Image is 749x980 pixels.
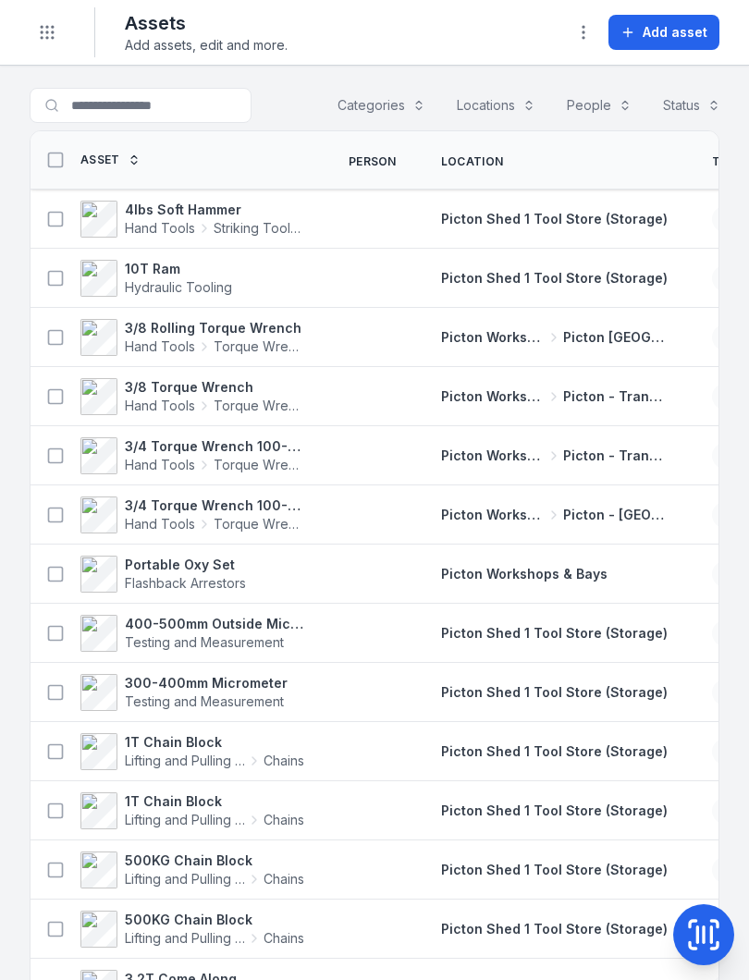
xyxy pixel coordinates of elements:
[441,684,668,700] span: Picton Shed 1 Tool Store (Storage)
[80,556,246,593] a: Portable Oxy SetFlashback Arrestors
[441,802,668,820] a: Picton Shed 1 Tool Store (Storage)
[563,506,668,524] span: Picton - [GEOGRAPHIC_DATA]
[125,556,246,574] strong: Portable Oxy Set
[125,319,304,337] strong: 3/8 Rolling Torque Wrench
[214,456,304,474] span: Torque Wrench
[441,625,668,641] span: Picton Shed 1 Tool Store (Storage)
[80,260,232,297] a: 10T RamHydraulic Tooling
[80,674,288,711] a: 300-400mm MicrometerTesting and Measurement
[214,219,304,238] span: Striking Tools / Hammers
[125,674,288,692] strong: 300-400mm Micrometer
[125,496,304,515] strong: 3/4 Torque Wrench 100-600 ft/lbs 447
[643,23,707,42] span: Add asset
[441,565,608,583] a: Picton Workshops & Bays
[125,870,245,888] span: Lifting and Pulling Tools
[441,328,546,347] span: Picton Workshops & Bays
[563,387,668,406] span: Picton - Transmission Bay
[441,743,668,759] span: Picton Shed 1 Tool Store (Storage)
[125,575,246,591] span: Flashback Arrestors
[563,328,668,347] span: Picton [GEOGRAPHIC_DATA]
[445,88,547,123] button: Locations
[441,447,546,465] span: Picton Workshops & Bays
[80,496,304,533] a: 3/4 Torque Wrench 100-600 ft/lbs 447Hand ToolsTorque Wrench
[441,920,668,938] a: Picton Shed 1 Tool Store (Storage)
[441,210,668,228] a: Picton Shed 1 Tool Store (Storage)
[264,811,304,829] span: Chains
[125,792,304,811] strong: 1T Chain Block
[441,269,668,288] a: Picton Shed 1 Tool Store (Storage)
[125,337,195,356] span: Hand Tools
[608,15,719,50] button: Add asset
[555,88,644,123] button: People
[30,15,65,50] button: Toggle navigation
[80,201,304,238] a: 4lbs Soft HammerHand ToolsStriking Tools / Hammers
[441,328,668,347] a: Picton Workshops & BaysPicton [GEOGRAPHIC_DATA]
[80,851,304,888] a: 500KG Chain BlockLifting and Pulling ToolsChains
[441,270,668,286] span: Picton Shed 1 Tool Store (Storage)
[80,733,304,770] a: 1T Chain BlockLifting and Pulling ToolsChains
[441,566,608,582] span: Picton Workshops & Bays
[125,929,245,948] span: Lifting and Pulling Tools
[80,911,304,948] a: 500KG Chain BlockLifting and Pulling ToolsChains
[563,447,668,465] span: Picton - Transmission Bay
[441,861,668,879] a: Picton Shed 1 Tool Store (Storage)
[80,437,304,474] a: 3/4 Torque Wrench 100-600 ft/lbs 0320601267Hand ToolsTorque Wrench
[651,88,732,123] button: Status
[214,337,304,356] span: Torque Wrench
[125,36,288,55] span: Add assets, edit and more.
[441,154,503,169] span: Location
[125,201,304,219] strong: 4lbs Soft Hammer
[125,10,288,36] h2: Assets
[325,88,437,123] button: Categories
[125,752,245,770] span: Lifting and Pulling Tools
[80,792,304,829] a: 1T Chain BlockLifting and Pulling ToolsChains
[125,851,304,870] strong: 500KG Chain Block
[441,742,668,761] a: Picton Shed 1 Tool Store (Storage)
[441,387,668,406] a: Picton Workshops & BaysPicton - Transmission Bay
[214,515,304,533] span: Torque Wrench
[80,153,120,167] span: Asset
[441,447,668,465] a: Picton Workshops & BaysPicton - Transmission Bay
[80,615,304,652] a: 400-500mm Outside MicrometerTesting and Measurement
[441,802,668,818] span: Picton Shed 1 Tool Store (Storage)
[125,615,304,633] strong: 400-500mm Outside Micrometer
[125,634,284,650] span: Testing and Measurement
[125,279,232,295] span: Hydraulic Tooling
[125,378,304,397] strong: 3/8 Torque Wrench
[125,911,304,929] strong: 500KG Chain Block
[125,437,304,456] strong: 3/4 Torque Wrench 100-600 ft/lbs 0320601267
[441,506,668,524] a: Picton Workshops & BaysPicton - [GEOGRAPHIC_DATA]
[125,260,232,278] strong: 10T Ram
[264,870,304,888] span: Chains
[125,811,245,829] span: Lifting and Pulling Tools
[264,752,304,770] span: Chains
[441,683,668,702] a: Picton Shed 1 Tool Store (Storage)
[441,211,668,227] span: Picton Shed 1 Tool Store (Storage)
[712,154,737,169] span: Tag
[80,378,304,415] a: 3/8 Torque WrenchHand ToolsTorque Wrench
[80,153,141,167] a: Asset
[441,506,546,524] span: Picton Workshops & Bays
[349,154,397,169] span: Person
[264,929,304,948] span: Chains
[125,693,284,709] span: Testing and Measurement
[441,624,668,643] a: Picton Shed 1 Tool Store (Storage)
[125,219,195,238] span: Hand Tools
[80,319,304,356] a: 3/8 Rolling Torque WrenchHand ToolsTorque Wrench
[214,397,304,415] span: Torque Wrench
[125,397,195,415] span: Hand Tools
[125,456,195,474] span: Hand Tools
[441,387,546,406] span: Picton Workshops & Bays
[125,733,304,752] strong: 1T Chain Block
[441,921,668,937] span: Picton Shed 1 Tool Store (Storage)
[125,515,195,533] span: Hand Tools
[441,862,668,877] span: Picton Shed 1 Tool Store (Storage)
